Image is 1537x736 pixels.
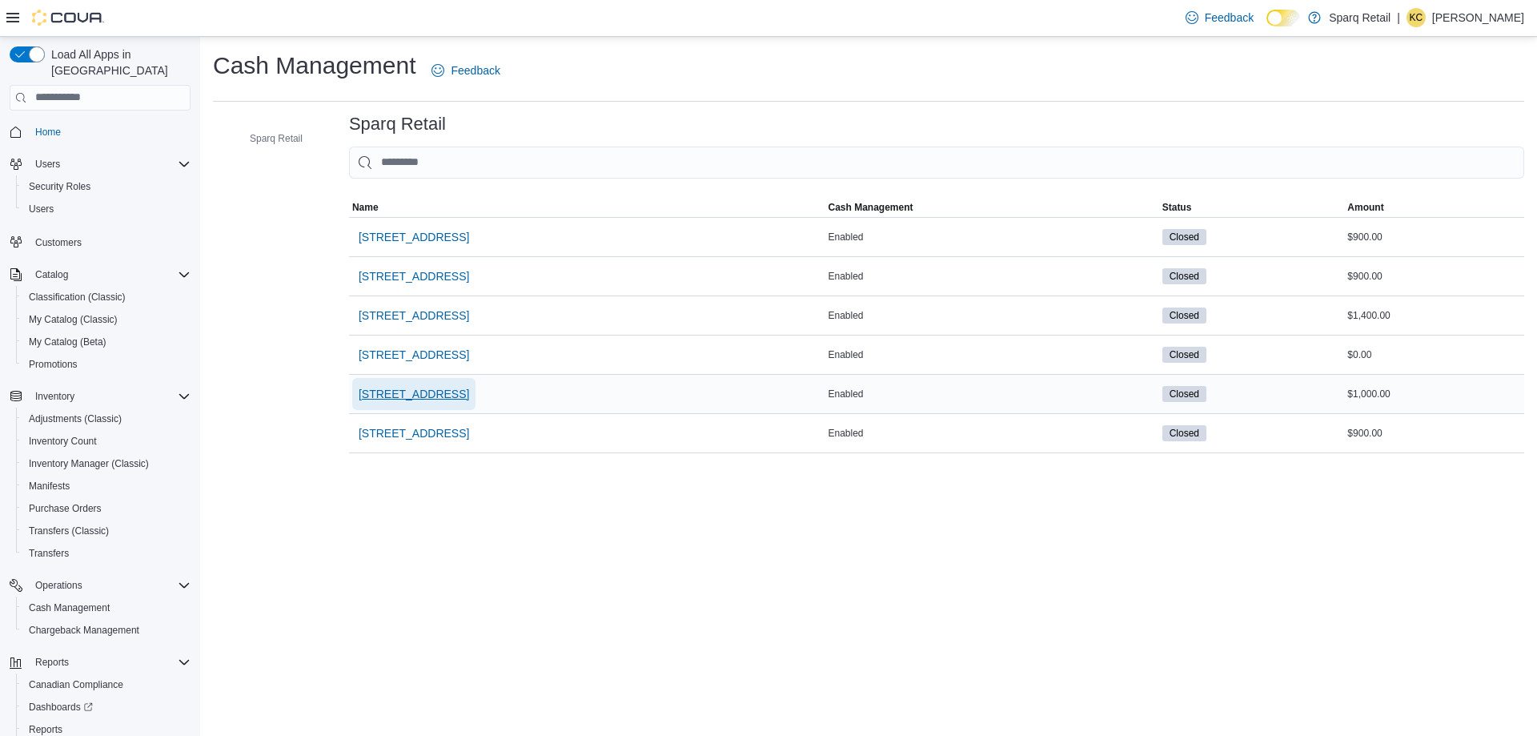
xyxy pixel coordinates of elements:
span: KC [1410,8,1423,27]
button: My Catalog (Beta) [16,331,197,353]
button: Home [3,120,197,143]
a: Transfers (Classic) [22,521,115,541]
span: [STREET_ADDRESS] [359,425,469,441]
button: Inventory [3,385,197,408]
h3: Sparq Retail [349,115,446,134]
button: My Catalog (Classic) [16,308,197,331]
button: Classification (Classic) [16,286,197,308]
a: Feedback [425,54,506,86]
span: Closed [1162,425,1206,441]
button: Transfers (Classic) [16,520,197,542]
a: Promotions [22,355,84,374]
span: Customers [35,236,82,249]
a: Adjustments (Classic) [22,409,128,428]
div: $1,400.00 [1344,306,1524,325]
span: [STREET_ADDRESS] [359,308,469,324]
span: Manifests [29,480,70,493]
span: Closed [1162,308,1206,324]
p: | [1397,8,1400,27]
button: Customers [3,230,197,253]
div: $900.00 [1344,227,1524,247]
button: Catalog [29,265,74,284]
span: Inventory Count [22,432,191,451]
span: Chargeback Management [29,624,139,637]
span: Dashboards [22,698,191,717]
span: Inventory Count [29,435,97,448]
span: Closed [1162,229,1206,245]
span: Inventory [35,390,74,403]
span: Transfers [22,544,191,563]
span: Catalog [29,265,191,284]
span: Security Roles [22,177,191,196]
a: Security Roles [22,177,97,196]
a: My Catalog (Beta) [22,332,113,352]
button: Adjustments (Classic) [16,408,197,430]
span: Cash Management [22,598,191,617]
span: My Catalog (Classic) [22,310,191,329]
span: Inventory [29,387,191,406]
span: Dark Mode [1266,26,1267,27]
h1: Cash Management [213,50,415,82]
button: Users [3,153,197,175]
button: Status [1159,198,1345,217]
span: Closed [1170,348,1199,362]
a: Dashboards [16,696,197,718]
button: Security Roles [16,175,197,198]
span: Feedback [1205,10,1254,26]
a: Dashboards [22,698,99,717]
span: My Catalog (Beta) [29,336,106,348]
div: $900.00 [1344,424,1524,443]
div: Enabled [825,345,1158,364]
span: Inventory Manager (Classic) [29,457,149,470]
span: My Catalog (Classic) [29,313,118,326]
button: [STREET_ADDRESS] [352,260,476,292]
div: $900.00 [1344,267,1524,286]
button: Chargeback Management [16,619,197,641]
div: Enabled [825,424,1158,443]
button: Inventory Count [16,430,197,452]
span: Classification (Classic) [29,291,126,304]
span: Users [22,199,191,219]
button: Reports [29,653,75,672]
span: Promotions [22,355,191,374]
a: My Catalog (Classic) [22,310,124,329]
span: Cash Management [29,601,110,614]
a: Users [22,199,60,219]
button: Cash Management [825,198,1158,217]
span: [STREET_ADDRESS] [359,347,469,363]
button: Cash Management [16,597,197,619]
button: [STREET_ADDRESS] [352,417,476,449]
input: This is a search bar. As you type, the results lower in the page will automatically filter. [349,147,1524,179]
div: $0.00 [1344,345,1524,364]
button: Catalog [3,263,197,286]
button: Name [349,198,825,217]
span: Closed [1170,269,1199,284]
button: [STREET_ADDRESS] [352,300,476,332]
div: Enabled [825,267,1158,286]
span: Transfers (Classic) [29,525,109,537]
span: Name [352,201,379,214]
span: Inventory Manager (Classic) [22,454,191,473]
div: Enabled [825,306,1158,325]
span: Closed [1162,386,1206,402]
button: Promotions [16,353,197,376]
button: Manifests [16,475,197,497]
span: Purchase Orders [22,499,191,518]
img: Cova [32,10,104,26]
span: Promotions [29,358,78,371]
span: Amount [1347,201,1383,214]
span: Adjustments (Classic) [29,412,122,425]
span: Transfers (Classic) [22,521,191,541]
span: Security Roles [29,180,90,193]
span: My Catalog (Beta) [22,332,191,352]
span: Purchase Orders [29,502,102,515]
button: [STREET_ADDRESS] [352,378,476,410]
span: Canadian Compliance [29,678,123,691]
span: [STREET_ADDRESS] [359,268,469,284]
span: Closed [1162,347,1206,363]
span: Closed [1162,268,1206,284]
span: Users [29,203,54,215]
a: Transfers [22,544,75,563]
button: Amount [1344,198,1524,217]
span: Closed [1170,426,1199,440]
